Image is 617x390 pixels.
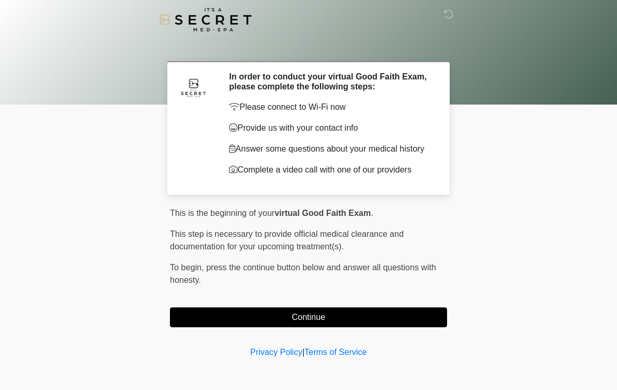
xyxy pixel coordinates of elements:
[170,307,447,327] button: Continue
[229,122,431,134] p: Provide us with your contact info
[229,101,431,113] p: Please connect to Wi-Fi now
[250,348,303,357] a: Privacy Policy
[170,263,206,272] span: To begin,
[162,38,455,57] h1: ‎ ‎
[275,209,371,217] strong: virtual Good Faith Exam
[229,143,431,155] p: Answer some questions about your medical history
[371,209,373,217] span: .
[170,209,275,217] span: This is the beginning of your
[170,230,404,251] span: This step is necessary to provide official medical clearance and documentation for your upcoming ...
[159,8,252,31] img: It's A Secret Med Spa Logo
[229,164,431,176] p: Complete a video call with one of our providers
[178,72,209,103] img: Agent Avatar
[304,348,367,357] a: Terms of Service
[302,348,304,357] a: |
[229,72,431,91] h2: In order to conduct your virtual Good Faith Exam, please complete the following steps:
[170,263,436,284] span: press the continue button below and answer all questions with honesty.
